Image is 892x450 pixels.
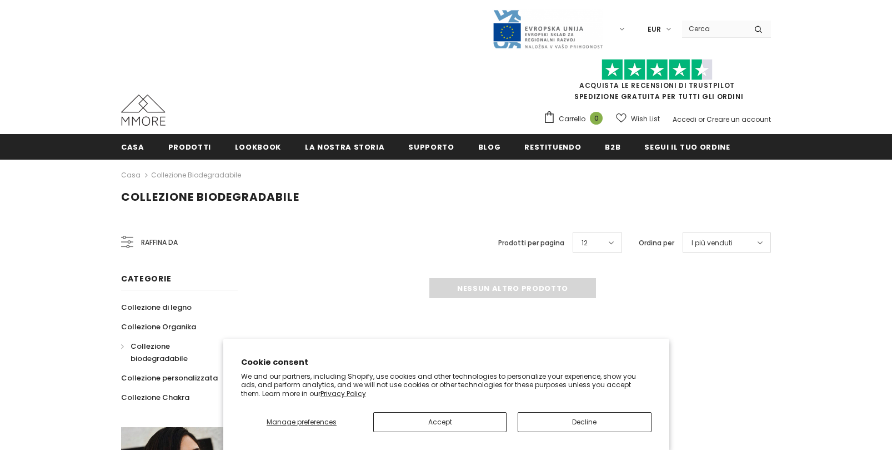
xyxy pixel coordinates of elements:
[691,238,733,249] span: I più venduti
[320,389,366,398] a: Privacy Policy
[151,170,241,180] a: Collezione biodegradabile
[235,134,281,159] a: Lookbook
[408,134,454,159] a: supporto
[305,142,384,152] span: La nostra storia
[543,64,771,101] span: SPEDIZIONE GRATUITA PER TUTTI GLI ORDINI
[673,115,696,124] a: Accedi
[241,412,363,432] button: Manage preferences
[235,142,281,152] span: Lookbook
[706,115,771,124] a: Creare un account
[141,236,178,249] span: Raffina da
[492,9,603,50] img: Javni Razpis
[579,81,735,90] a: Acquista le recensioni di TrustPilot
[121,169,141,182] a: Casa
[121,298,192,317] a: Collezione di legno
[478,142,501,152] span: Blog
[698,115,705,124] span: or
[121,322,196,332] span: Collezione Organika
[616,109,660,128] a: Wish List
[121,134,144,159] a: Casa
[492,24,603,33] a: Javni Razpis
[168,142,211,152] span: Prodotti
[590,112,603,125] span: 0
[121,95,166,126] img: Casi MMORE
[241,372,652,398] p: We and our partners, including Shopify, use cookies and other technologies to personalize your ex...
[131,341,188,364] span: Collezione biodegradabile
[644,142,730,152] span: Segui il tuo ordine
[605,134,620,159] a: B2B
[121,388,189,407] a: Collezione Chakra
[518,412,651,432] button: Decline
[639,238,674,249] label: Ordina per
[602,59,713,81] img: Fidati di Pilot Stars
[582,238,588,249] span: 12
[498,238,564,249] label: Prodotti per pagina
[524,142,581,152] span: Restituendo
[543,111,608,127] a: Carrello 0
[121,392,189,403] span: Collezione Chakra
[121,337,225,368] a: Collezione biodegradabile
[121,373,218,383] span: Collezione personalizzata
[408,142,454,152] span: supporto
[121,273,171,284] span: Categorie
[478,134,501,159] a: Blog
[524,134,581,159] a: Restituendo
[241,357,652,368] h2: Cookie consent
[559,113,585,125] span: Carrello
[121,189,299,205] span: Collezione biodegradabile
[631,113,660,125] span: Wish List
[373,412,507,432] button: Accept
[121,317,196,337] a: Collezione Organika
[644,134,730,159] a: Segui il tuo ordine
[168,134,211,159] a: Prodotti
[121,142,144,152] span: Casa
[267,417,337,427] span: Manage preferences
[648,24,661,35] span: EUR
[682,21,746,37] input: Search Site
[121,368,218,388] a: Collezione personalizzata
[121,302,192,313] span: Collezione di legno
[605,142,620,152] span: B2B
[305,134,384,159] a: La nostra storia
